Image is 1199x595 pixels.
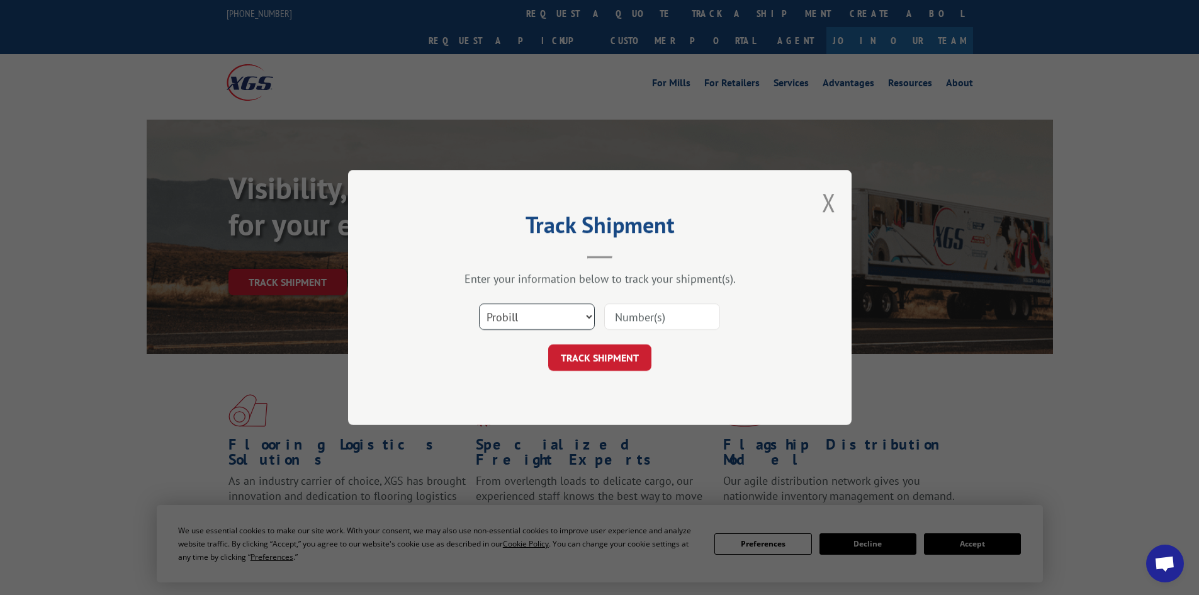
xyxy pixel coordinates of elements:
div: Open chat [1146,545,1184,582]
input: Number(s) [604,303,720,330]
div: Enter your information below to track your shipment(s). [411,271,789,286]
button: Close modal [822,186,836,219]
button: TRACK SHIPMENT [548,344,651,371]
h2: Track Shipment [411,216,789,240]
